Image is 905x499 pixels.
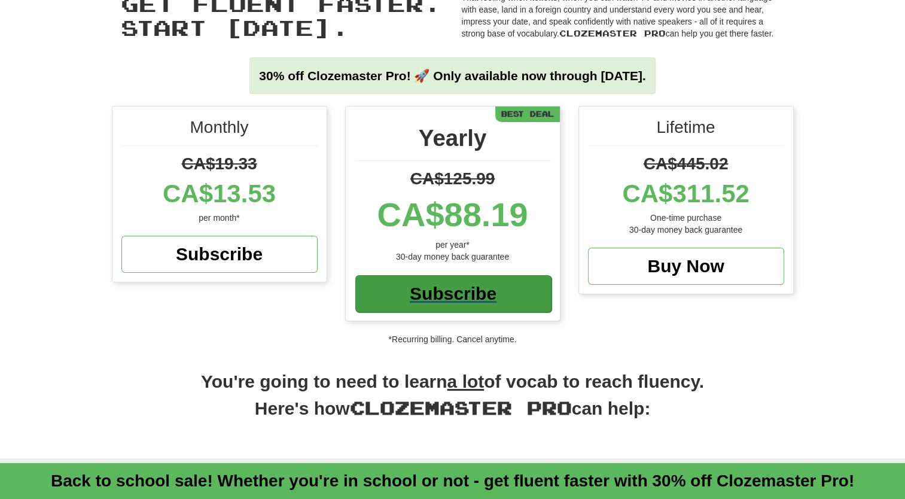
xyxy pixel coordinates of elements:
div: One-time purchase [588,212,784,224]
div: 30-day money back guarantee [355,251,551,263]
div: Lifetime [588,115,784,146]
a: Back to school sale! Whether you're in school or not - get fluent faster with 30% off Clozemaster... [51,471,854,490]
span: CA$125.99 [410,169,495,188]
span: Clozemaster Pro [350,397,572,418]
span: CA$19.33 [181,154,257,173]
a: Buy Now [588,248,784,285]
div: Best Deal [495,107,560,121]
span: Clozemaster Pro [559,28,666,38]
strong: 30% off Clozemaster Pro! 🚀 Only available now through [DATE]. [259,69,645,83]
div: per year* [355,239,551,251]
a: Subscribe [355,275,551,312]
div: CA$311.52 [588,176,784,212]
div: per month* [121,212,318,224]
u: a lot [447,372,485,391]
div: Monthly [121,115,318,146]
div: CA$88.19 [355,191,551,239]
div: Subscribe [355,275,551,312]
div: CA$13.53 [121,176,318,212]
div: Yearly [355,121,551,161]
span: CA$445.02 [644,154,729,173]
div: 30-day money back guarantee [588,224,784,236]
a: Subscribe [121,236,318,273]
h2: You're going to need to learn of vocab to reach fluency. Here's how can help: [112,369,794,434]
